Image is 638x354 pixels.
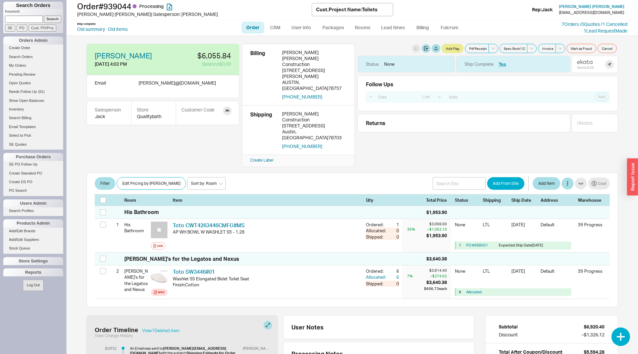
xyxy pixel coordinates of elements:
div: Washlet S5 Elongated Bidet Toilet Seat [173,276,361,282]
input: PO [17,25,27,32]
a: [PERSON_NAME] [PERSON_NAME] [559,4,624,9]
div: Store Settings [3,257,63,265]
div: 0 [387,228,399,234]
div: $1,953.90 [426,233,447,239]
div: His Bathroom [124,219,148,236]
div: $6,920.40 [584,323,604,330]
div: None [455,222,479,232]
button: View1Deleted item [142,328,179,333]
div: Products Admin [3,219,63,227]
div: 2 [111,265,119,277]
button: Mark as Fraud [567,44,596,53]
div: Shipped: [366,281,387,287]
a: 1Lead RequestMade [584,28,627,34]
div: Allocated: [366,274,387,280]
div: Balance $0.00 [167,61,231,67]
div: [STREET_ADDRESS] [282,123,347,129]
div: Reports [3,268,63,276]
div: Returns [366,119,567,127]
a: Billing [411,22,434,34]
button: [PHONE_NUMBER] [282,143,322,149]
div: Address [541,197,574,203]
button: Spec Book1/2 [499,44,527,53]
div: [PERSON_NAME]'s for the Legatos and Nexus [124,265,148,295]
div: Store [137,106,170,113]
img: no_photo [151,222,167,238]
a: Stock Queue [3,245,63,252]
a: SE Quotes [3,141,63,148]
div: None [384,61,394,67]
a: Pending Review [3,71,63,78]
div: Ordered: [366,268,387,274]
div: LTL [483,222,507,232]
div: 6 [459,290,464,295]
div: Item [173,197,363,203]
input: Date [374,93,417,102]
span: Processing [139,3,164,9]
div: Discount [499,331,518,338]
div: [PERSON_NAME] [282,49,347,55]
div: 39 Progress [578,268,604,274]
a: Order [242,22,264,34]
h1: Order # 939044 [77,2,312,11]
span: Spec Book 1 / 2 [504,46,525,51]
div: 1 [387,222,399,228]
div: [PERSON_NAME] Construction [282,111,347,123]
button: [PHONE_NUMBER] [282,94,322,100]
a: PO Search [3,187,63,194]
div: [DATE] [511,268,537,279]
a: Rooms [350,22,375,34]
a: Open Quotes [3,80,63,87]
div: Allocated: [366,228,387,234]
div: Cust. Project Name : Toilets [316,6,377,13]
div: 0 [387,234,399,240]
div: Total Price [426,197,451,203]
span: Pending Review [9,72,36,76]
a: PO #988001 [466,243,488,248]
div: Ship complete [77,22,96,26]
button: Filter [95,177,115,190]
a: Create Standard PO [3,170,63,177]
a: Old items [108,26,128,33]
div: Room [124,197,148,203]
div: His Bathroom [124,208,159,216]
button: Add [595,93,608,101]
div: LTL [483,268,507,279]
span: Filter [100,179,110,187]
a: Create Order [3,44,63,51]
div: Qualitybath [137,113,170,120]
div: Austin , [GEOGRAPHIC_DATA] 78703 [282,129,347,141]
div: None [455,268,479,279]
a: Search Billing [3,114,63,121]
a: Needs Follow Up(61) [3,88,63,95]
div: 39 Progress [578,222,604,228]
a: 7Orders /0Quotes /1 Cancelled [562,21,627,27]
button: View Change History [95,333,133,338]
a: Add/Edit Suppliers [3,236,63,243]
a: Search Orders [3,53,63,60]
div: AP WH BOWL W WASHLET S5 - 1.28 [173,229,361,235]
div: Email [95,79,106,94]
p: Keyword: [5,9,63,16]
div: Rep: Jack [532,6,553,13]
div: [PERSON_NAME] Construction [282,55,347,67]
a: Email Templates [3,123,63,130]
a: Toto CWT4263446CMFG#MS [173,222,245,229]
div: Jack [95,113,123,120]
div: Ship Date [511,197,537,203]
button: Add [151,242,165,249]
div: $3,640.38 [426,255,447,262]
div: $606.73 each [424,286,447,291]
span: Add Flag [446,46,459,51]
div: $6,055.84 [167,52,231,59]
div: Expected Ship Date [499,243,550,248]
a: Show Open Balances [3,97,63,104]
span: Invoice [542,46,554,51]
a: Toto SW3446#01 [173,268,215,275]
input: SE [5,25,15,32]
input: Search Site [433,177,486,190]
div: $3,640.38 [424,279,447,285]
div: [PERSON_NAME] [PERSON_NAME] | Salesperson: [PERSON_NAME] [77,11,312,18]
button: Add Item [533,177,560,190]
div: – $274.02 [424,273,447,279]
